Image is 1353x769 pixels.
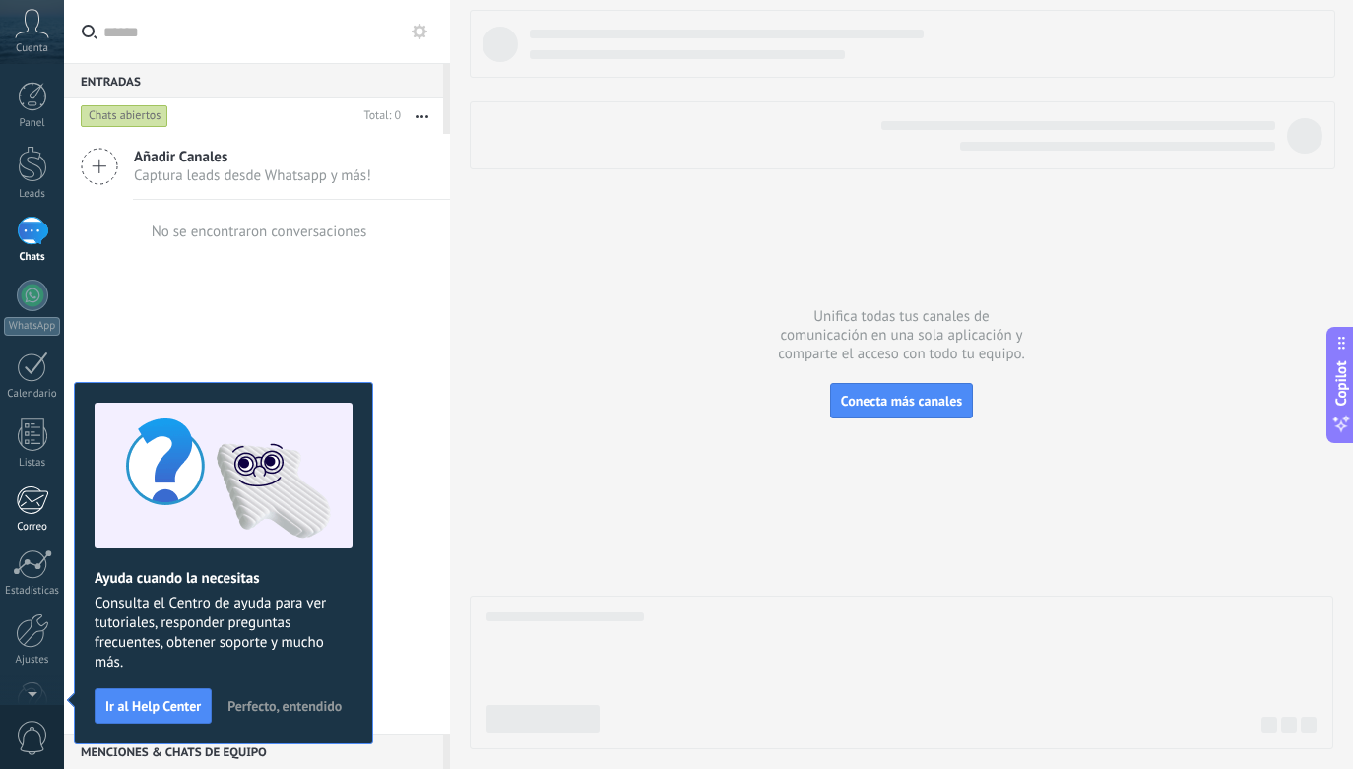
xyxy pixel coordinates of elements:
span: Añadir Canales [134,148,371,166]
span: Ir al Help Center [105,699,201,713]
div: Panel [4,117,61,130]
span: Cuenta [16,42,48,55]
div: Estadísticas [4,585,61,598]
div: Entradas [64,63,443,98]
div: Total: 0 [356,106,401,126]
button: Conecta más canales [830,383,973,418]
div: Chats [4,251,61,264]
div: No se encontraron conversaciones [152,223,367,241]
div: WhatsApp [4,317,60,336]
button: Perfecto, entendido [219,691,351,721]
h2: Ayuda cuando la necesitas [95,569,353,588]
button: Ir al Help Center [95,688,212,724]
div: Chats abiertos [81,104,168,128]
span: Perfecto, entendido [227,699,342,713]
div: Leads [4,188,61,201]
span: Consulta el Centro de ayuda para ver tutoriales, responder preguntas frecuentes, obtener soporte ... [95,594,353,673]
span: Captura leads desde Whatsapp y más! [134,166,371,185]
div: Correo [4,521,61,534]
span: Conecta más canales [841,392,962,410]
div: Menciones & Chats de equipo [64,734,443,769]
div: Listas [4,457,61,470]
div: Ajustes [4,654,61,667]
span: Copilot [1331,360,1351,406]
div: Calendario [4,388,61,401]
